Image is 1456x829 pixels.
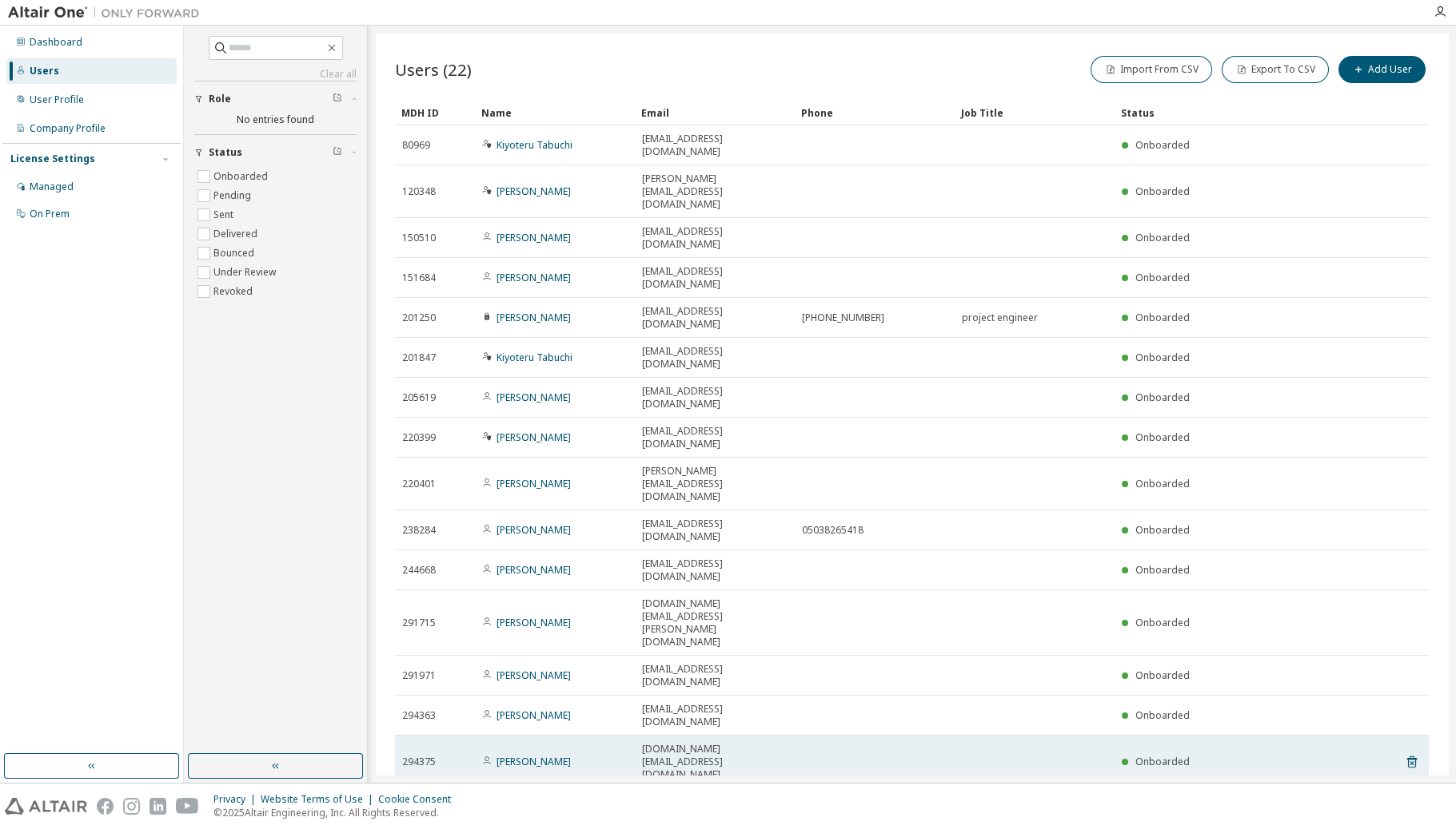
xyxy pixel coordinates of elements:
[497,351,572,364] a: Kiyoteru Tabuchi
[395,58,472,81] span: Users (22)
[209,93,231,105] span: Role
[176,798,199,815] img: youtube.svg
[213,793,261,806] div: Privacy
[642,703,788,728] span: [EMAIL_ADDRESS][DOMAIN_NAME]
[1121,100,1338,125] div: Status
[402,669,436,682] span: 291971
[1135,430,1190,444] span: Onboarded
[402,709,436,722] span: 294363
[401,100,469,125] div: MDH ID
[1135,708,1190,722] span: Onboarded
[30,36,82,49] div: Dashboard
[642,597,788,649] span: [DOMAIN_NAME][EMAIL_ADDRESS][PERSON_NAME][DOMAIN_NAME]
[1338,56,1426,83] button: Add User
[213,282,256,301] label: Revoked
[402,617,436,629] span: 291715
[642,465,788,503] span: [PERSON_NAME][EMAIL_ADDRESS][DOMAIN_NAME]
[333,93,342,105] span: Clear filter
[497,184,571,198] a: [PERSON_NAME]
[123,798,140,815] img: instagram.svg
[402,478,436,490] span: 220401
[497,755,571,768] a: [PERSON_NAME]
[1135,184,1190,198] span: Onboarded
[8,5,208,21] img: Altair One
[497,311,571,324] a: [PERSON_NAME]
[1135,755,1190,768] span: Onboarded
[1222,56,1329,83] button: Export To CSV
[402,431,436,444] span: 220399
[497,563,571,577] a: [PERSON_NAME]
[642,305,788,331] span: [EMAIL_ADDRESS][DOMAIN_NAME]
[402,524,436,537] span: 238284
[497,477,571,490] a: [PERSON_NAME]
[213,186,254,205] label: Pending
[402,185,436,198] span: 120348
[1135,231,1190,244] span: Onboarded
[642,225,788,251] span: [EMAIL_ADDRESS][DOMAIN_NAME]
[642,743,788,781] span: [DOMAIN_NAME][EMAIL_ADDRESS][DOMAIN_NAME]
[194,135,357,170] button: Status
[402,391,436,404] span: 205619
[641,100,788,125] div: Email
[1091,56,1212,83] button: Import From CSV
[497,523,571,537] a: [PERSON_NAME]
[802,311,884,324] span: [PHONE_NUMBER]
[481,100,628,125] div: Name
[642,518,788,543] span: [EMAIL_ADDRESS][DOMAIN_NAME]
[1135,668,1190,682] span: Onboarded
[213,806,461,819] p: © 2025 Altair Engineering, Inc. All Rights Reserved.
[194,68,357,81] a: Clear all
[1135,477,1190,490] span: Onboarded
[497,231,571,244] a: [PERSON_NAME]
[213,263,279,282] label: Under Review
[30,65,59,77] div: Users
[642,133,788,158] span: [EMAIL_ADDRESS][DOMAIN_NAME]
[497,430,571,444] a: [PERSON_NAME]
[402,232,436,244] span: 150510
[497,668,571,682] a: [PERSON_NAME]
[213,224,261,244] label: Delivered
[402,311,436,324] span: 201250
[1135,351,1190,364] span: Onboarded
[497,616,571,629] a: [PERSON_NAME]
[97,798,114,815] img: facebook.svg
[1135,311,1190,324] span: Onboarded
[194,81,357,117] button: Role
[30,122,106,135] div: Company Profile
[194,113,357,126] div: No entries found
[497,708,571,722] a: [PERSON_NAME]
[402,351,436,364] span: 201847
[213,205,237,224] label: Sent
[30,180,74,193] div: Managed
[961,100,1108,125] div: Job Title
[30,93,84,106] div: User Profile
[801,100,948,125] div: Phone
[5,798,87,815] img: altair_logo.svg
[962,311,1038,324] span: project engineer
[642,385,788,411] span: [EMAIL_ADDRESS][DOMAIN_NAME]
[1135,391,1190,404] span: Onboarded
[261,793,378,806] div: Website Terms of Use
[497,391,571,404] a: [PERSON_NAME]
[642,345,788,371] span: [EMAIL_ADDRESS][DOMAIN_NAME]
[402,756,436,768] span: 294375
[333,146,342,159] span: Clear filter
[642,663,788,688] span: [EMAIL_ADDRESS][DOMAIN_NAME]
[497,271,571,284] a: [PERSON_NAME]
[209,146,242,159] span: Status
[642,557,788,583] span: [EMAIL_ADDRESS][DOMAIN_NAME]
[30,208,70,220] div: On Prem
[402,564,436,577] span: 244668
[642,265,788,291] span: [EMAIL_ADDRESS][DOMAIN_NAME]
[213,167,271,186] label: Onboarded
[150,798,166,815] img: linkedin.svg
[1135,271,1190,284] span: Onboarded
[402,272,436,284] span: 151684
[642,425,788,450] span: [EMAIL_ADDRESS][DOMAIN_NAME]
[213,244,257,263] label: Bounced
[1135,563,1190,577] span: Onboarded
[802,524,864,537] span: 05038265418
[497,138,572,152] a: Kiyoteru Tabuchi
[1135,523,1190,537] span: Onboarded
[1135,616,1190,629] span: Onboarded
